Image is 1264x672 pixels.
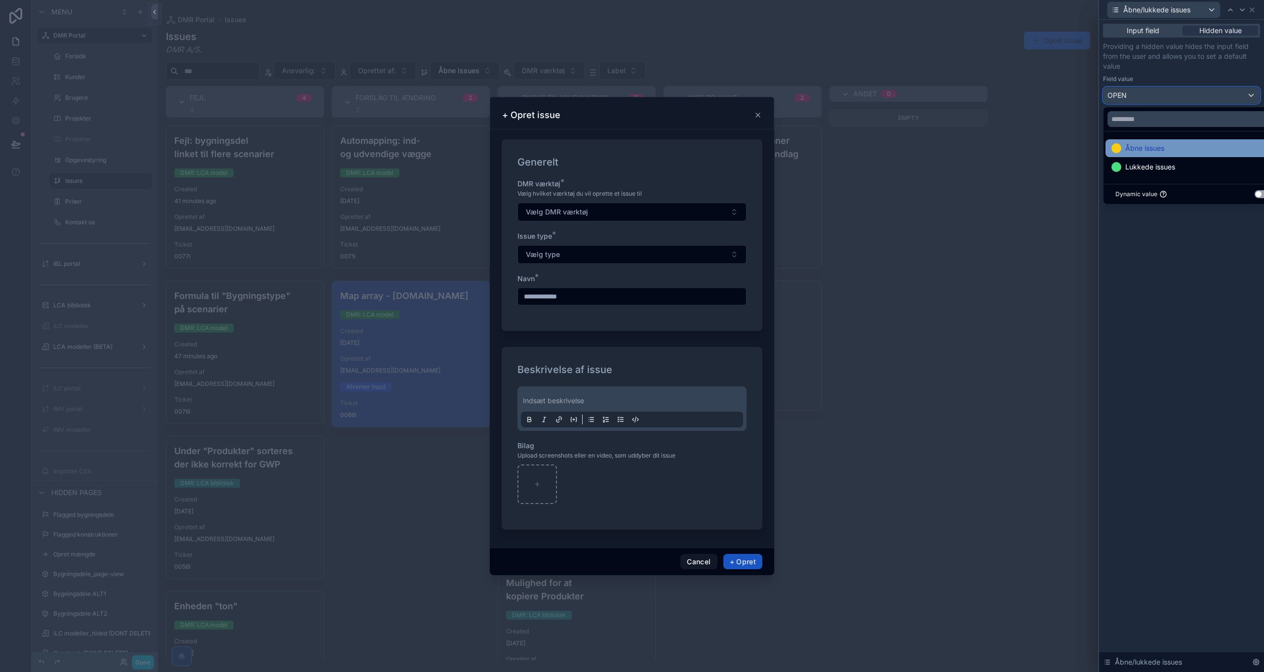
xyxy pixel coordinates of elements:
span: Vælg hvilket værktøj du vil oprette et issue til [517,190,642,198]
h1: Beskrivelse af issue [517,363,612,377]
button: Select Button [517,203,747,221]
span: Dynamic value [1115,190,1157,198]
h1: Generelt [517,155,558,169]
h3: + Opret issue [502,109,560,121]
span: Lukkede issues [1125,161,1175,173]
span: Åbne issues [1125,142,1164,154]
span: Vælg type [526,250,560,259]
span: Upload screenshots eller en video, som uddyber dit issue [517,452,675,460]
button: + Opret [723,554,762,570]
button: Select Button [517,245,747,264]
span: Navn [517,274,535,283]
button: Cancel [680,554,717,570]
span: Vælg DMR værktøj [526,207,588,217]
span: Bilag [517,441,534,450]
span: Issue type [517,232,552,240]
span: DMR værktøj [517,179,560,188]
